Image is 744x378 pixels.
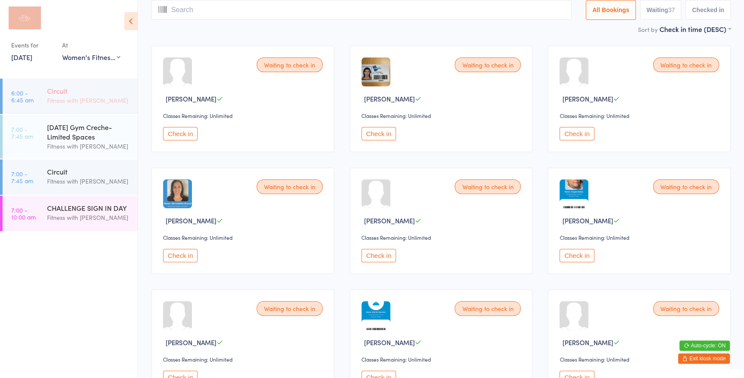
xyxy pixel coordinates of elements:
[257,301,323,316] div: Waiting to check in
[638,25,658,34] label: Sort by
[163,127,198,140] button: Check in
[559,127,594,140] button: Check in
[364,94,415,103] span: [PERSON_NAME]
[678,353,730,364] button: Exit kiosk mode
[559,249,594,262] button: Check in
[653,179,719,194] div: Waiting to check in
[653,57,719,72] div: Waiting to check in
[163,179,192,208] img: image1726460558.png
[668,6,675,13] div: 37
[361,234,524,241] div: Classes Remaining: Unlimited
[3,159,138,195] a: 7:00 -7:45 amCircuitFitness with [PERSON_NAME]
[11,38,53,52] div: Events for
[562,338,613,347] span: [PERSON_NAME]
[361,249,396,262] button: Check in
[257,179,323,194] div: Waiting to check in
[62,38,120,52] div: At
[559,356,722,363] div: Classes Remaining: Unlimited
[361,356,524,363] div: Classes Remaining: Unlimited
[559,179,588,208] img: image1716074957.png
[361,57,390,86] img: image1682150325.png
[11,126,33,140] time: 7:00 - 7:45 am
[163,112,325,119] div: Classes Remaining: Unlimited
[455,179,521,194] div: Waiting to check in
[11,89,34,103] time: 6:00 - 6:45 am
[364,338,415,347] span: [PERSON_NAME]
[559,112,722,119] div: Classes Remaining: Unlimited
[47,122,130,141] div: [DATE] Gym Creche- Limited Spaces
[47,141,130,151] div: Fitness with [PERSON_NAME]
[361,112,524,119] div: Classes Remaining: Unlimited
[361,301,390,330] img: image1754519446.png
[163,234,325,241] div: Classes Remaining: Unlimited
[47,213,130,222] div: Fitness with [PERSON_NAME]
[47,86,130,95] div: Circuit
[47,95,130,105] div: Fitness with [PERSON_NAME]
[257,57,323,72] div: Waiting to check in
[3,196,138,231] a: 7:00 -10:00 amCHALLENGE SIGN IN DAYFitness with [PERSON_NAME]
[455,301,521,316] div: Waiting to check in
[562,216,613,225] span: [PERSON_NAME]
[62,52,120,62] div: Women's Fitness Studio- [STREET_ADDRESS]
[559,234,722,241] div: Classes Remaining: Unlimited
[11,206,36,220] time: 7:00 - 10:00 am
[364,216,415,225] span: [PERSON_NAME]
[47,176,130,186] div: Fitness with [PERSON_NAME]
[9,6,41,29] img: Fitness with Zoe
[3,115,138,159] a: 7:00 -7:45 am[DATE] Gym Creche- Limited SpacesFitness with [PERSON_NAME]
[679,340,730,351] button: Auto-cycle: ON
[163,356,325,363] div: Classes Remaining: Unlimited
[163,249,198,262] button: Check in
[455,57,521,72] div: Waiting to check in
[361,127,396,140] button: Check in
[11,170,33,184] time: 7:00 - 7:45 am
[653,301,719,316] div: Waiting to check in
[47,167,130,176] div: Circuit
[166,94,217,103] span: [PERSON_NAME]
[11,52,32,62] a: [DATE]
[659,24,731,34] div: Check in time (DESC)
[562,94,613,103] span: [PERSON_NAME]
[166,216,217,225] span: [PERSON_NAME]
[166,338,217,347] span: [PERSON_NAME]
[47,203,130,213] div: CHALLENGE SIGN IN DAY
[3,79,138,114] a: 6:00 -6:45 amCircuitFitness with [PERSON_NAME]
